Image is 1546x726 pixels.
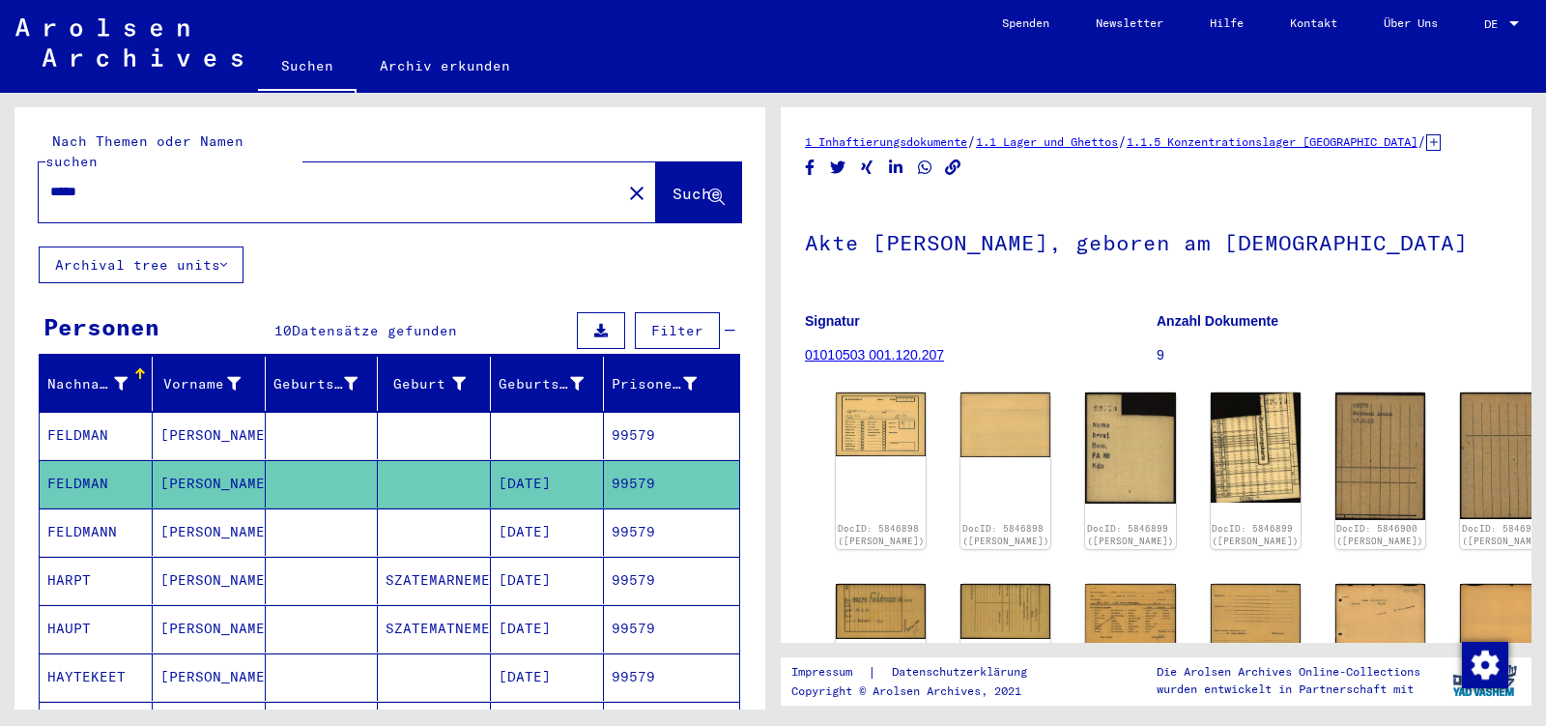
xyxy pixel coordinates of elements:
mat-cell: 99579 [604,557,739,604]
mat-cell: 99579 [604,460,739,508]
img: 002.jpg [960,392,1050,457]
a: DocID: 5846898 ([PERSON_NAME]) [962,523,1049,547]
img: 001.jpg [1085,392,1175,504]
mat-cell: [DATE] [491,605,604,653]
span: Suche [673,184,721,203]
mat-cell: FELDMAN [40,412,153,459]
mat-cell: [PERSON_NAME] [153,557,266,604]
mat-cell: [PERSON_NAME] [153,508,266,556]
mat-header-cell: Vorname [153,357,266,411]
mat-cell: [DATE] [491,508,604,556]
img: yv_logo.png [1448,656,1521,705]
div: Nachname [47,374,128,394]
a: 1 Inhaftierungsdokumente [805,134,967,149]
mat-cell: SZATEMARNEMETI [378,557,491,604]
span: / [1118,132,1127,150]
span: DE [1484,17,1505,31]
button: Clear [617,173,656,212]
mat-cell: HAYTEKEET [40,653,153,701]
mat-header-cell: Geburtsname [266,357,379,411]
button: Share on LinkedIn [886,156,906,180]
a: Suchen [258,43,357,93]
mat-header-cell: Prisoner # [604,357,739,411]
div: Geburt‏ [386,368,490,399]
b: Signatur [805,313,860,329]
button: Suche [656,162,741,222]
a: Archiv erkunden [357,43,533,89]
mat-cell: 99579 [604,412,739,459]
button: Share on Xing [857,156,877,180]
mat-cell: [DATE] [491,460,604,508]
mat-cell: [DATE] [491,557,604,604]
button: Share on WhatsApp [915,156,935,180]
mat-cell: SZATEMATNEMETI [378,605,491,653]
mat-cell: HAUPT [40,605,153,653]
a: 1.1.5 Konzentrationslager [GEOGRAPHIC_DATA] [1127,134,1417,149]
button: Share on Facebook [800,156,820,180]
img: Zustimmung ändern [1462,642,1508,688]
button: Filter [635,312,720,349]
img: 002.jpg [1211,392,1301,503]
img: 001.jpg [1085,584,1175,644]
div: Geburtsdatum [499,374,584,394]
mat-cell: [PERSON_NAME] [153,412,266,459]
a: DocID: 5846900 ([PERSON_NAME]) [1336,523,1423,547]
img: Arolsen_neg.svg [15,18,243,67]
div: Vorname [160,374,241,394]
mat-cell: FELDMAN [40,460,153,508]
div: Geburtsdatum [499,368,608,399]
img: 001.jpg [1335,584,1425,650]
span: Filter [651,322,703,339]
span: 10 [274,322,292,339]
mat-header-cell: Geburtsdatum [491,357,604,411]
a: 01010503 001.120.207 [805,347,944,363]
mat-cell: [DATE] [491,653,604,701]
button: Share on Twitter [828,156,848,180]
div: Prisoner # [612,368,721,399]
mat-icon: close [625,182,648,205]
mat-cell: FELDMANN [40,508,153,556]
a: DocID: 5846899 ([PERSON_NAME]) [1212,523,1299,547]
span: / [1417,132,1426,150]
img: 002.jpg [1211,584,1301,645]
a: DocID: 5846899 ([PERSON_NAME]) [1087,523,1174,547]
mat-header-cell: Geburt‏ [378,357,491,411]
p: 9 [1157,345,1507,365]
b: Anzahl Dokumente [1157,313,1278,329]
mat-cell: [PERSON_NAME] [153,605,266,653]
mat-cell: [PERSON_NAME] [153,653,266,701]
span: Datensätze gefunden [292,322,457,339]
div: | [791,662,1050,682]
div: Geburtsname [273,368,383,399]
mat-cell: 99579 [604,653,739,701]
mat-header-cell: Nachname [40,357,153,411]
img: 002.jpg [960,584,1050,639]
button: Copy link [943,156,963,180]
a: Impressum [791,662,868,682]
div: Vorname [160,368,265,399]
mat-cell: [PERSON_NAME] [153,460,266,508]
div: Prisoner # [612,374,697,394]
p: Die Arolsen Archives Online-Collections [1157,663,1420,681]
img: 001.jpg [836,392,926,456]
p: Copyright © Arolsen Archives, 2021 [791,682,1050,700]
p: wurden entwickelt in Partnerschaft mit [1157,681,1420,698]
span: / [967,132,976,150]
a: DocID: 5846898 ([PERSON_NAME]) [838,523,925,547]
mat-cell: HARPT [40,557,153,604]
img: 001.jpg [1335,392,1425,520]
div: Geburt‏ [386,374,466,394]
mat-cell: 99579 [604,508,739,556]
div: Nachname [47,368,152,399]
a: Datenschutzerklärung [876,662,1050,682]
div: Geburtsname [273,374,358,394]
a: 1.1 Lager und Ghettos [976,134,1118,149]
mat-cell: 99579 [604,605,739,653]
h1: Akte [PERSON_NAME], geboren am [DEMOGRAPHIC_DATA] [805,198,1507,283]
button: Archival tree units [39,247,243,283]
mat-label: Nach Themen oder Namen suchen [45,132,243,170]
div: Personen [43,309,159,344]
img: 001.jpg [836,584,926,639]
